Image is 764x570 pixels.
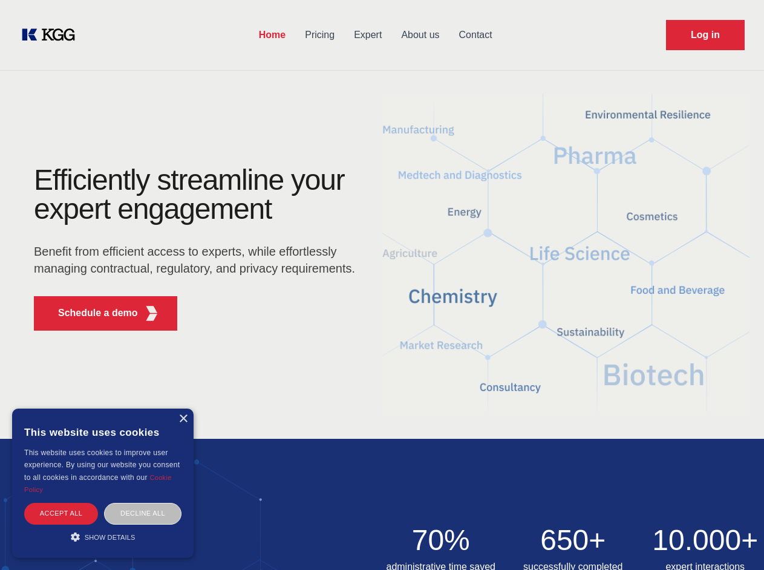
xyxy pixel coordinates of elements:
a: Expert [344,19,391,51]
a: Contact [449,19,502,51]
div: Accept all [24,503,98,524]
div: Show details [24,531,181,543]
img: KGG Fifth Element RED [382,79,750,427]
a: Home [249,19,295,51]
div: Close [178,415,188,424]
button: Schedule a demoKGG Fifth Element RED [34,296,177,331]
a: KOL Knowledge Platform: Talk to Key External Experts (KEE) [19,25,85,45]
a: Cookie Policy [24,474,172,493]
h2: 650+ [514,526,632,555]
h1: Efficiently streamline your expert engagement [34,166,363,224]
a: About us [391,19,449,51]
h2: 70% [382,526,500,555]
p: Benefit from efficient access to experts, while effortlessly managing contractual, regulatory, an... [34,243,363,277]
img: KGG Fifth Element RED [144,306,159,321]
span: This website uses cookies to improve user experience. By using our website you consent to all coo... [24,449,180,482]
span: Show details [85,534,135,541]
a: Pricing [295,19,344,51]
div: This website uses cookies [24,418,181,447]
a: Request Demo [666,20,745,50]
div: Decline all [104,503,181,524]
p: Schedule a demo [58,306,138,320]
